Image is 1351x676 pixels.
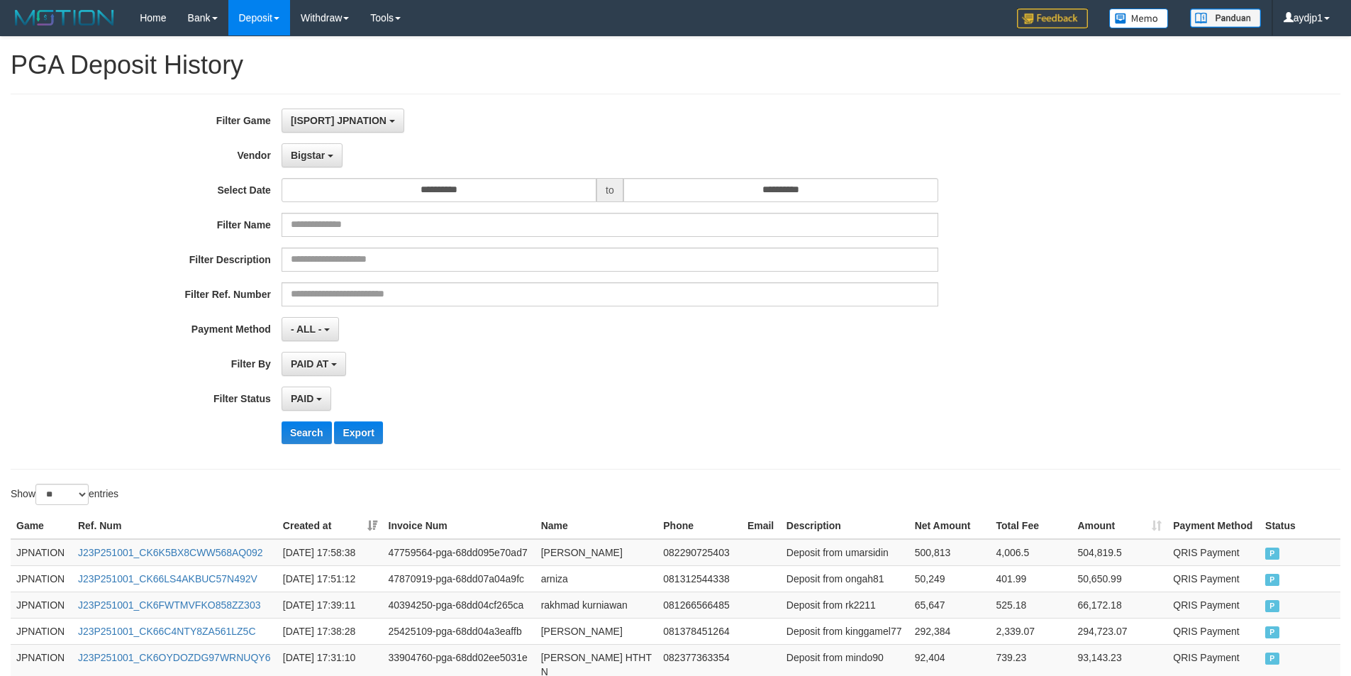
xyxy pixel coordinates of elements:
span: PAID AT [291,358,328,370]
td: 2,339.07 [991,618,1072,644]
td: arniza [535,565,658,592]
button: Bigstar [282,143,343,167]
td: Deposit from umarsidin [781,539,909,566]
span: Bigstar [291,150,325,161]
span: PAID [1265,574,1279,586]
a: J23P251001_CK66LS4AKBUC57N492V [78,573,257,584]
td: 504,819.5 [1072,539,1167,566]
td: 40394250-pga-68dd04cf265ca [383,592,535,618]
td: 50,249 [909,565,991,592]
td: [DATE] 17:38:28 [277,618,383,644]
td: Deposit from rk2211 [781,592,909,618]
td: [PERSON_NAME] [535,618,658,644]
a: J23P251001_CK6K5BX8CWW568AQ092 [78,547,263,558]
td: 081312544338 [657,565,742,592]
td: Deposit from ongah81 [781,565,909,592]
td: [DATE] 17:39:11 [277,592,383,618]
a: J23P251001_CK66C4NTY8ZA561LZ5C [78,626,256,637]
td: 082290725403 [657,539,742,566]
span: [ISPORT] JPNATION [291,115,387,126]
td: 525.18 [991,592,1072,618]
td: 47870919-pga-68dd07a04a9fc [383,565,535,592]
span: PAID [1265,626,1279,638]
th: Invoice Num [383,513,535,539]
th: Status [1260,513,1340,539]
span: PAID [1265,548,1279,560]
td: 401.99 [991,565,1072,592]
td: Deposit from kinggamel77 [781,618,909,644]
td: 66,172.18 [1072,592,1167,618]
td: [PERSON_NAME] [535,539,658,566]
td: [DATE] 17:51:12 [277,565,383,592]
td: [DATE] 17:58:38 [277,539,383,566]
span: - ALL - [291,323,322,335]
img: MOTION_logo.png [11,7,118,28]
th: Game [11,513,72,539]
td: 4,006.5 [991,539,1072,566]
th: Phone [657,513,742,539]
button: PAID AT [282,352,346,376]
span: PAID [291,393,313,404]
td: JPNATION [11,539,72,566]
th: Total Fee [991,513,1072,539]
td: rakhmad kurniawan [535,592,658,618]
td: 294,723.07 [1072,618,1167,644]
td: 500,813 [909,539,991,566]
th: Payment Method [1167,513,1260,539]
button: PAID [282,387,331,411]
img: panduan.png [1190,9,1261,28]
th: Ref. Num [72,513,277,539]
td: QRIS Payment [1167,539,1260,566]
td: 65,647 [909,592,991,618]
td: 47759564-pga-68dd095e70ad7 [383,539,535,566]
td: JPNATION [11,592,72,618]
a: J23P251001_CK6OYDOZDG97WRNUQY6 [78,652,271,663]
button: - ALL - [282,317,339,341]
h1: PGA Deposit History [11,51,1340,79]
th: Name [535,513,658,539]
td: JPNATION [11,565,72,592]
td: 081266566485 [657,592,742,618]
th: Amount: activate to sort column ascending [1072,513,1167,539]
button: Export [334,421,382,444]
td: 292,384 [909,618,991,644]
td: QRIS Payment [1167,618,1260,644]
button: Search [282,421,332,444]
span: to [596,178,623,202]
td: QRIS Payment [1167,565,1260,592]
th: Net Amount [909,513,991,539]
a: J23P251001_CK6FWTMVFKO858ZZ303 [78,599,261,611]
td: 50,650.99 [1072,565,1167,592]
img: Feedback.jpg [1017,9,1088,28]
span: PAID [1265,653,1279,665]
td: QRIS Payment [1167,592,1260,618]
select: Showentries [35,484,89,505]
td: 25425109-pga-68dd04a3eaffb [383,618,535,644]
button: [ISPORT] JPNATION [282,109,404,133]
label: Show entries [11,484,118,505]
th: Description [781,513,909,539]
img: Button%20Memo.svg [1109,9,1169,28]
th: Email [742,513,781,539]
th: Created at: activate to sort column ascending [277,513,383,539]
td: 081378451264 [657,618,742,644]
span: PAID [1265,600,1279,612]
